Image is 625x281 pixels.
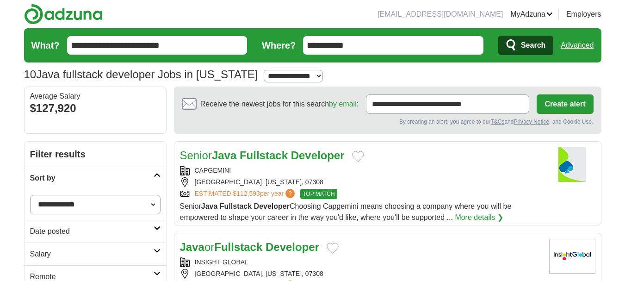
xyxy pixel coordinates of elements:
[220,202,252,210] strong: Fullstack
[455,212,503,223] a: More details ❯
[329,100,357,108] a: by email
[214,241,262,253] strong: Fullstack
[31,38,60,52] label: What?
[30,249,154,260] h2: Salary
[200,99,359,110] span: Receive the newest jobs for this search :
[521,36,545,55] span: Search
[537,94,593,114] button: Create alert
[195,189,297,199] a: ESTIMATED:$112,593per year?
[549,147,595,182] img: Capgemini logo
[30,93,161,100] div: Average Salary
[30,226,154,237] h2: Date posted
[24,4,103,25] img: Adzuna logo
[30,100,161,117] div: $127,920
[285,189,295,198] span: ?
[180,149,345,162] a: SeniorJava Fullstack Developer
[180,202,512,221] span: Senior Choosing Capgemini means choosing a company where you will be empowered to shape your care...
[24,66,37,83] span: 10
[212,149,236,162] strong: Java
[300,189,337,199] span: TOP MATCH
[291,149,345,162] strong: Developer
[561,36,594,55] a: Advanced
[195,167,231,174] a: CAPGEMINI
[498,36,553,55] button: Search
[377,9,503,20] li: [EMAIL_ADDRESS][DOMAIN_NAME]
[510,9,553,20] a: MyAdzuna
[327,243,339,254] button: Add to favorite jobs
[240,149,288,162] strong: Fullstack
[30,173,154,184] h2: Sort by
[514,119,549,125] a: Privacy Notice
[233,190,260,197] span: $112,593
[182,118,594,126] div: By creating an alert, you agree to our and , and Cookie Use.
[266,241,319,253] strong: Developer
[180,241,320,253] a: JavaorFullstack Developer
[262,38,296,52] label: Where?
[549,239,595,274] img: Insight Global logo
[254,202,290,210] strong: Developer
[180,241,204,253] strong: Java
[25,142,166,167] h2: Filter results
[180,269,542,279] div: [GEOGRAPHIC_DATA], [US_STATE], 07308
[490,119,504,125] a: T&Cs
[25,220,166,243] a: Date posted
[180,177,542,187] div: [GEOGRAPHIC_DATA], [US_STATE], 07308
[566,9,601,20] a: Employers
[24,68,258,81] h1: Java fullstack developer Jobs in [US_STATE]
[25,243,166,265] a: Salary
[352,151,364,162] button: Add to favorite jobs
[195,258,248,266] a: INSIGHT GLOBAL
[25,167,166,189] a: Sort by
[201,202,218,210] strong: Java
